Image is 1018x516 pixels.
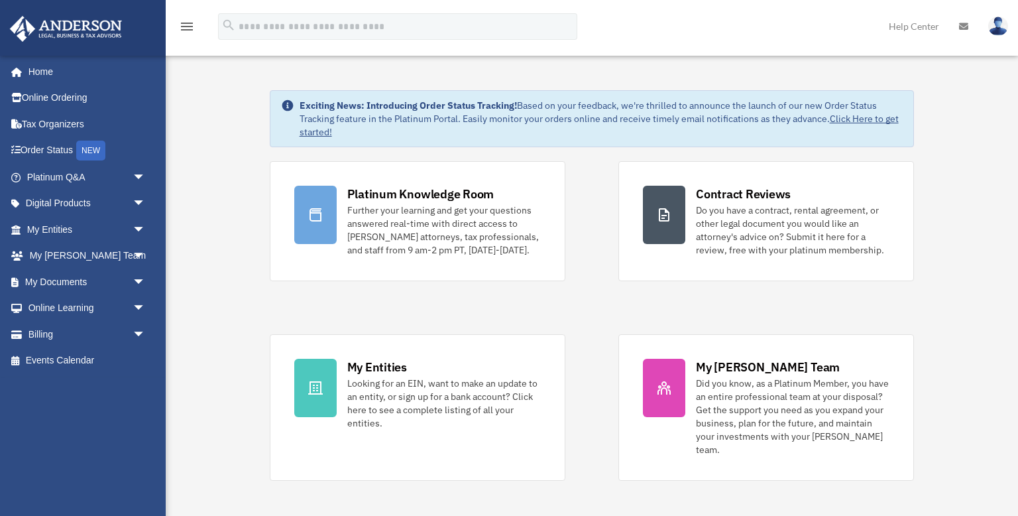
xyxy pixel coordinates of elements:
a: menu [179,23,195,34]
div: Looking for an EIN, want to make an update to an entity, or sign up for a bank account? Click her... [347,377,541,430]
a: My Entitiesarrow_drop_down [9,216,166,243]
span: arrow_drop_down [133,269,159,296]
strong: Exciting News: Introducing Order Status Tracking! [300,99,517,111]
span: arrow_drop_down [133,243,159,270]
span: arrow_drop_down [133,216,159,243]
div: My Entities [347,359,407,375]
span: arrow_drop_down [133,321,159,348]
span: arrow_drop_down [133,164,159,191]
img: User Pic [988,17,1008,36]
a: Events Calendar [9,348,166,374]
div: Did you know, as a Platinum Member, you have an entire professional team at your disposal? Get th... [696,377,889,456]
a: Click Here to get started! [300,113,899,138]
a: My Documentsarrow_drop_down [9,269,166,295]
a: My [PERSON_NAME] Team Did you know, as a Platinum Member, you have an entire professional team at... [618,334,914,481]
i: search [221,18,236,32]
div: My [PERSON_NAME] Team [696,359,840,375]
div: Contract Reviews [696,186,791,202]
a: Platinum Q&Aarrow_drop_down [9,164,166,190]
a: Online Ordering [9,85,166,111]
div: Do you have a contract, rental agreement, or other legal document you would like an attorney's ad... [696,204,889,257]
div: Further your learning and get your questions answered real-time with direct access to [PERSON_NAM... [347,204,541,257]
img: Anderson Advisors Platinum Portal [6,16,126,42]
i: menu [179,19,195,34]
a: My Entities Looking for an EIN, want to make an update to an entity, or sign up for a bank accoun... [270,334,565,481]
span: arrow_drop_down [133,295,159,322]
a: Platinum Knowledge Room Further your learning and get your questions answered real-time with dire... [270,161,565,281]
div: Based on your feedback, we're thrilled to announce the launch of our new Order Status Tracking fe... [300,99,903,139]
span: arrow_drop_down [133,190,159,218]
a: My [PERSON_NAME] Teamarrow_drop_down [9,243,166,269]
div: NEW [76,141,105,161]
div: Platinum Knowledge Room [347,186,494,202]
a: Online Learningarrow_drop_down [9,295,166,322]
a: Digital Productsarrow_drop_down [9,190,166,217]
a: Billingarrow_drop_down [9,321,166,348]
a: Home [9,58,159,85]
a: Tax Organizers [9,111,166,137]
a: Order StatusNEW [9,137,166,164]
a: Contract Reviews Do you have a contract, rental agreement, or other legal document you would like... [618,161,914,281]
